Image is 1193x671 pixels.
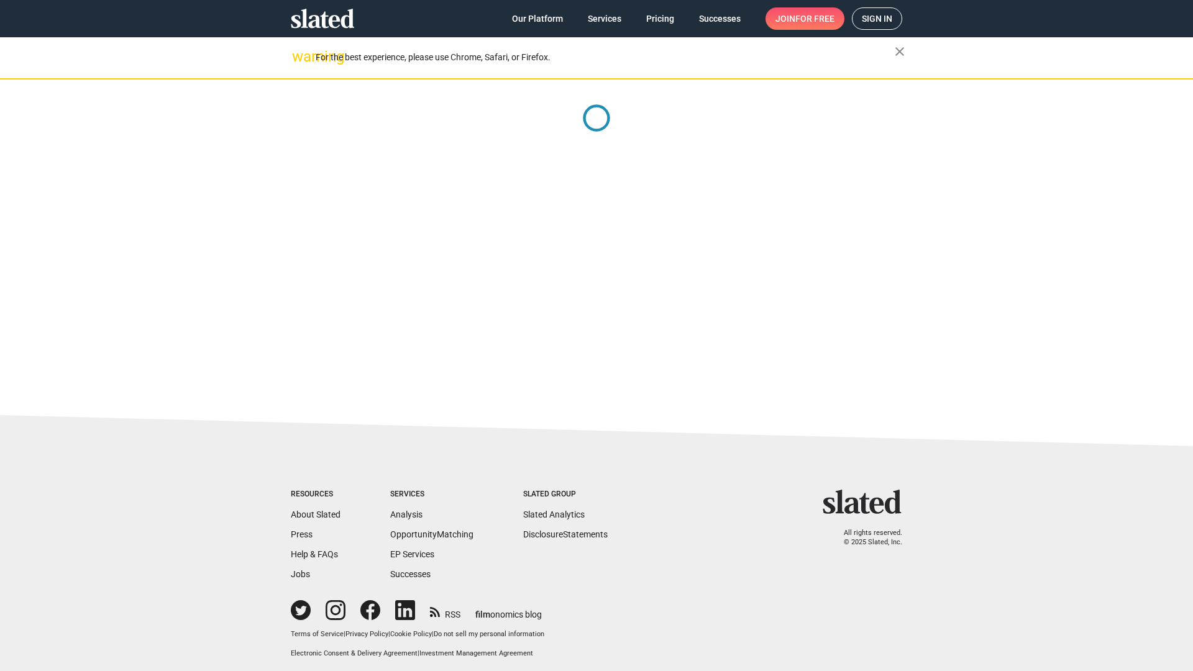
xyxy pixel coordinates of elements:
[475,599,542,621] a: filmonomics blog
[775,7,834,30] span: Join
[291,630,344,638] a: Terms of Service
[291,490,341,500] div: Resources
[892,44,907,59] mat-icon: close
[523,509,585,519] a: Slated Analytics
[390,569,431,579] a: Successes
[699,7,741,30] span: Successes
[390,509,423,519] a: Analysis
[419,649,533,657] a: Investment Management Agreement
[430,601,460,621] a: RSS
[390,529,473,539] a: OpportunityMatching
[636,7,684,30] a: Pricing
[291,549,338,559] a: Help & FAQs
[434,630,544,639] button: Do not sell my personal information
[291,569,310,579] a: Jobs
[578,7,631,30] a: Services
[862,8,892,29] span: Sign in
[388,630,390,638] span: |
[291,649,418,657] a: Electronic Consent & Delivery Agreement
[390,630,432,638] a: Cookie Policy
[475,609,490,619] span: film
[689,7,751,30] a: Successes
[316,49,895,66] div: For the best experience, please use Chrome, Safari, or Firefox.
[291,529,313,539] a: Press
[646,7,674,30] span: Pricing
[795,7,834,30] span: for free
[831,529,902,547] p: All rights reserved. © 2025 Slated, Inc.
[523,529,608,539] a: DisclosureStatements
[432,630,434,638] span: |
[852,7,902,30] a: Sign in
[292,49,307,64] mat-icon: warning
[523,490,608,500] div: Slated Group
[390,490,473,500] div: Services
[588,7,621,30] span: Services
[766,7,844,30] a: Joinfor free
[512,7,563,30] span: Our Platform
[344,630,345,638] span: |
[502,7,573,30] a: Our Platform
[390,549,434,559] a: EP Services
[418,649,419,657] span: |
[345,630,388,638] a: Privacy Policy
[291,509,341,519] a: About Slated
